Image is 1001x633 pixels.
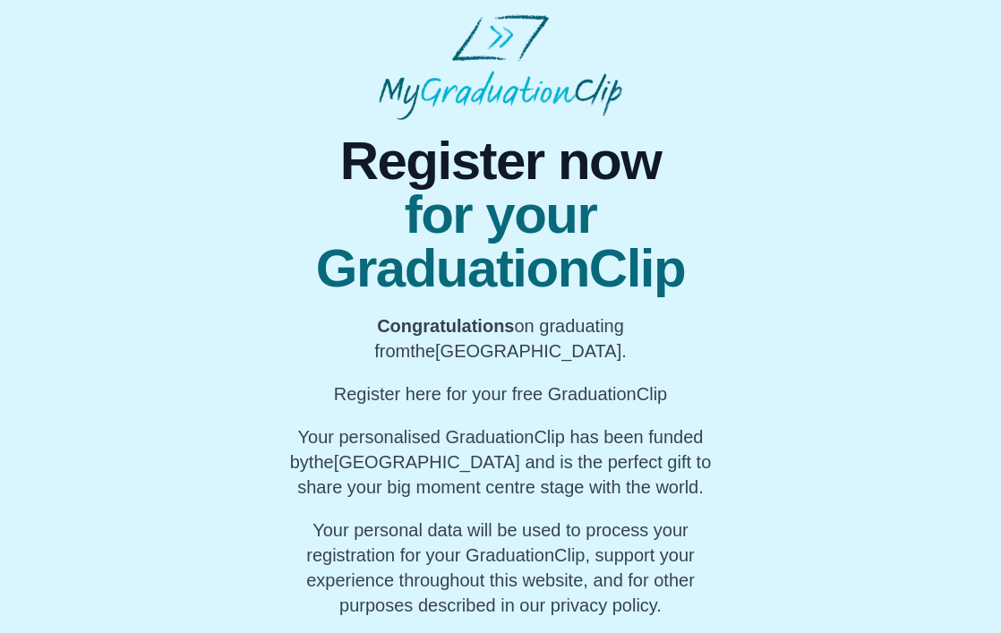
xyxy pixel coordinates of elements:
b: Congratulations [377,316,514,336]
p: on graduating from [GEOGRAPHIC_DATA]. [272,313,730,364]
span: for your GraduationClip [272,188,730,295]
p: Your personal data will be used to process your registration for your GraduationClip, support you... [272,518,730,618]
span: Register now [272,134,730,188]
span: the [410,341,435,361]
p: Your personalised GraduationClip has been funded by [GEOGRAPHIC_DATA] and is the perfect gift to ... [272,424,730,500]
p: Register here for your free GraduationClip [272,381,730,406]
span: the [309,452,334,472]
img: MyGraduationClip [379,14,622,120]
